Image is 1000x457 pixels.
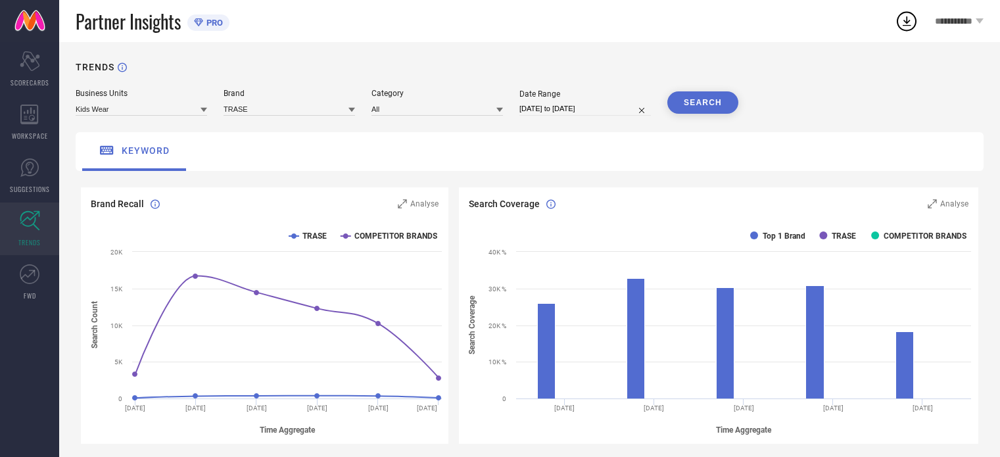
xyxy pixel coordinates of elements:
[488,249,506,256] text: 40K %
[125,404,145,412] text: [DATE]
[469,199,540,209] span: Search Coverage
[260,425,316,435] tspan: Time Aggregate
[371,89,503,98] div: Category
[488,285,506,293] text: 30K %
[110,285,123,293] text: 15K
[410,199,439,208] span: Analyse
[307,404,327,412] text: [DATE]
[76,8,181,35] span: Partner Insights
[368,404,389,412] text: [DATE]
[488,358,506,366] text: 10K %
[913,404,933,412] text: [DATE]
[519,89,651,99] div: Date Range
[667,91,738,114] button: SEARCH
[122,145,170,156] span: keyword
[644,404,665,412] text: [DATE]
[928,199,937,208] svg: Zoom
[832,231,857,241] text: TRASE
[110,322,123,329] text: 10K
[247,404,267,412] text: [DATE]
[302,231,327,241] text: TRASE
[110,249,123,256] text: 20K
[734,404,754,412] text: [DATE]
[185,404,206,412] text: [DATE]
[76,62,114,72] h1: TRENDS
[224,89,355,98] div: Brand
[91,199,144,209] span: Brand Recall
[118,395,122,402] text: 0
[884,231,967,241] text: COMPETITOR BRANDS
[940,199,968,208] span: Analyse
[90,302,99,349] tspan: Search Count
[895,9,918,33] div: Open download list
[12,131,48,141] span: WORKSPACE
[76,89,207,98] div: Business Units
[18,237,41,247] span: TRENDS
[203,18,223,28] span: PRO
[467,295,477,354] tspan: Search Coverage
[398,199,407,208] svg: Zoom
[502,395,506,402] text: 0
[823,404,844,412] text: [DATE]
[11,78,49,87] span: SCORECARDS
[488,322,506,329] text: 20K %
[114,358,123,366] text: 5K
[417,404,437,412] text: [DATE]
[763,231,805,241] text: Top 1 Brand
[10,184,50,194] span: SUGGESTIONS
[24,291,36,301] span: FWD
[554,404,575,412] text: [DATE]
[716,425,772,435] tspan: Time Aggregate
[519,102,651,116] input: Select date range
[354,231,437,241] text: COMPETITOR BRANDS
